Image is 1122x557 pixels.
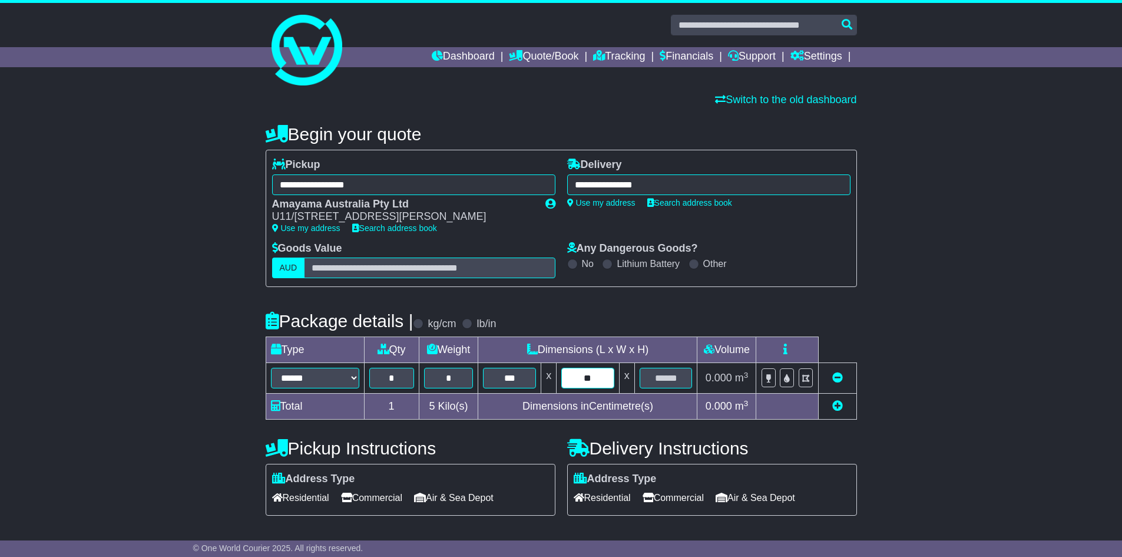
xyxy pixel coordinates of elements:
[266,311,413,331] h4: Package details |
[352,223,437,233] a: Search address book
[272,258,305,278] label: AUD
[617,258,680,269] label: Lithium Battery
[272,473,355,486] label: Address Type
[619,363,634,394] td: x
[716,489,795,507] span: Air & Sea Depot
[509,47,578,67] a: Quote/Book
[567,159,622,172] label: Delivery
[266,439,555,458] h4: Pickup Instructions
[706,400,732,412] span: 0.000
[341,489,402,507] span: Commercial
[706,372,732,384] span: 0.000
[593,47,645,67] a: Tracking
[697,337,756,363] td: Volume
[272,223,340,233] a: Use my address
[476,318,496,331] label: lb/in
[703,258,727,269] label: Other
[647,198,732,207] a: Search address book
[735,400,749,412] span: m
[735,372,749,384] span: m
[193,543,363,553] span: © One World Courier 2025. All rights reserved.
[574,489,631,507] span: Residential
[428,318,456,331] label: kg/cm
[414,489,494,507] span: Air & Sea Depot
[272,242,342,255] label: Goods Value
[478,394,697,420] td: Dimensions in Centimetre(s)
[728,47,776,67] a: Support
[266,337,364,363] td: Type
[832,372,843,384] a: Remove this item
[790,47,842,67] a: Settings
[272,198,534,211] div: Amayama Australia Pty Ltd
[582,258,594,269] label: No
[272,489,329,507] span: Residential
[567,242,698,255] label: Any Dangerous Goods?
[567,198,636,207] a: Use my address
[364,394,419,420] td: 1
[744,371,749,380] sup: 3
[744,399,749,408] sup: 3
[643,489,704,507] span: Commercial
[429,400,435,412] span: 5
[419,394,478,420] td: Kilo(s)
[478,337,697,363] td: Dimensions (L x W x H)
[364,337,419,363] td: Qty
[567,439,857,458] h4: Delivery Instructions
[419,337,478,363] td: Weight
[541,363,557,394] td: x
[832,400,843,412] a: Add new item
[432,47,495,67] a: Dashboard
[660,47,713,67] a: Financials
[266,394,364,420] td: Total
[272,159,320,172] label: Pickup
[715,94,856,106] a: Switch to the old dashboard
[266,124,857,144] h4: Begin your quote
[574,473,657,486] label: Address Type
[272,210,534,223] div: U11/[STREET_ADDRESS][PERSON_NAME]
